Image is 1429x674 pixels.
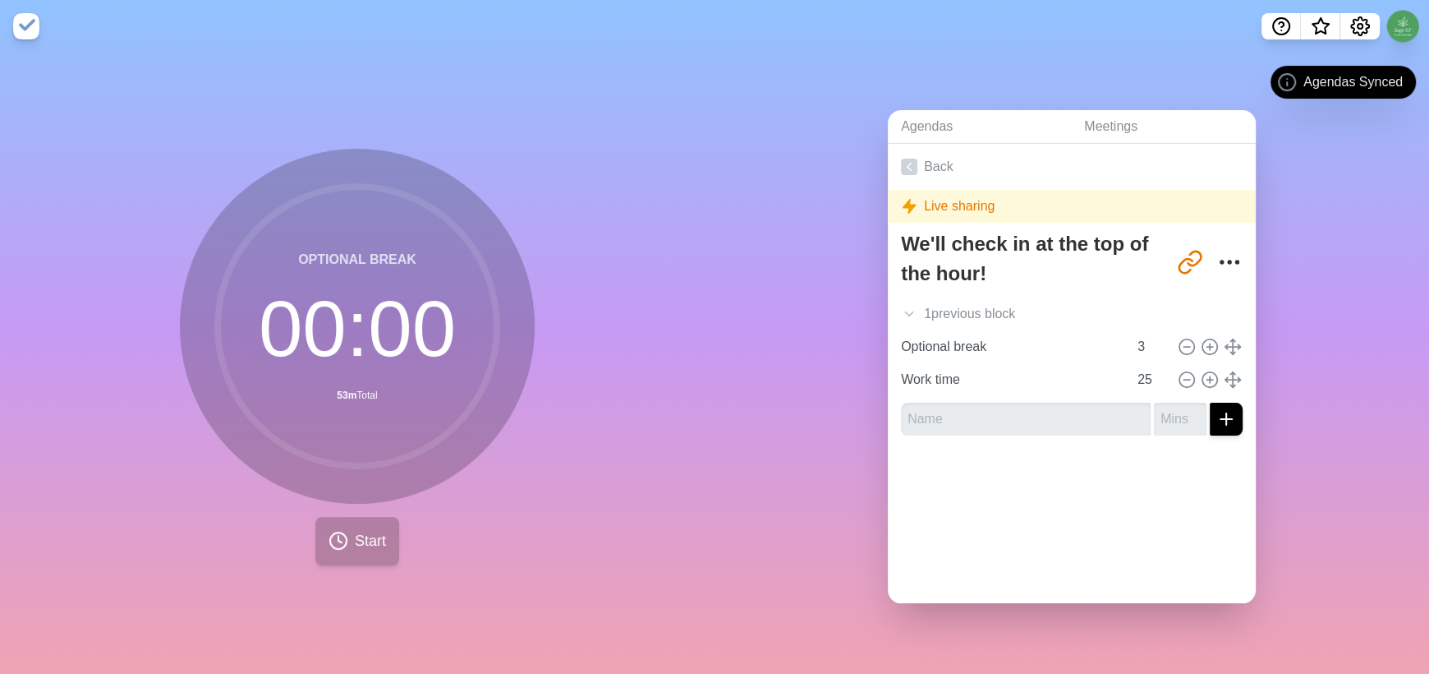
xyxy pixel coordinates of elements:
[894,363,1128,396] input: Name
[13,13,39,39] img: timeblocks logo
[355,530,386,552] span: Start
[888,144,1256,190] a: Back
[1261,13,1301,39] button: Help
[1174,246,1206,279] button: Share link
[1131,330,1170,363] input: Mins
[888,298,1256,330] div: 1 previous block
[888,190,1256,223] div: Live sharing
[1303,72,1403,92] span: Agendas Synced
[1213,246,1246,279] button: More
[315,517,399,566] button: Start
[894,330,1128,363] input: Name
[888,110,1071,144] a: Agendas
[901,403,1151,436] input: Name
[1154,403,1206,436] input: Mins
[1071,110,1256,144] a: Meetings
[1131,363,1170,396] input: Mins
[1301,13,1340,39] button: What’s new
[1340,13,1380,39] button: Settings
